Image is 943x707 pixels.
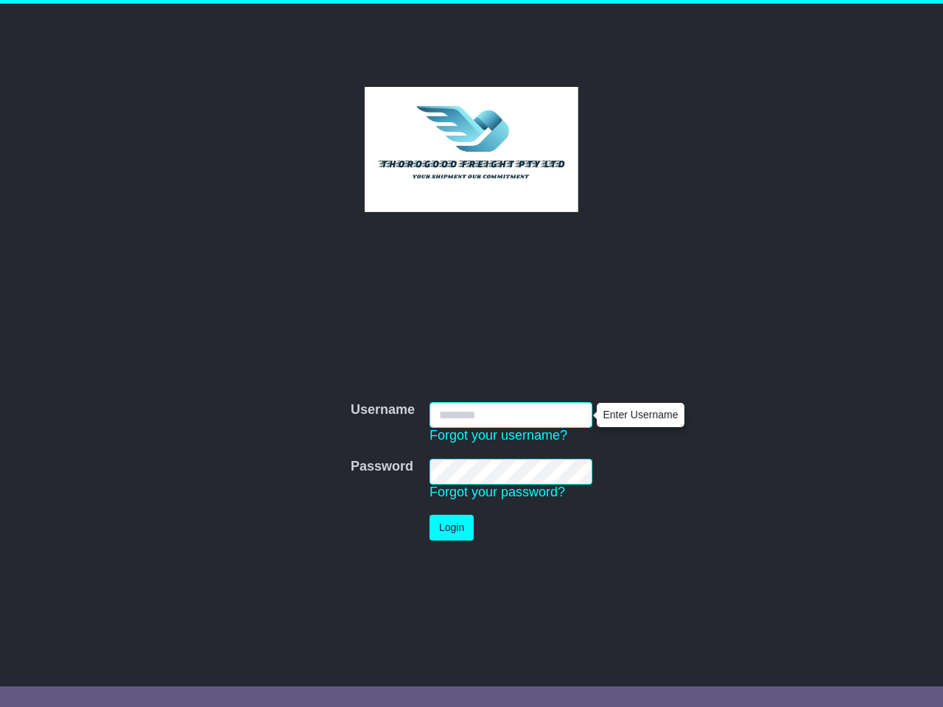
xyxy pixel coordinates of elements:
[351,402,415,418] label: Username
[430,515,474,541] button: Login
[351,459,413,475] label: Password
[365,87,579,212] img: Thorogood Freight Pty Ltd
[430,485,565,499] a: Forgot your password?
[430,428,567,443] a: Forgot your username?
[597,404,684,426] div: Enter Username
